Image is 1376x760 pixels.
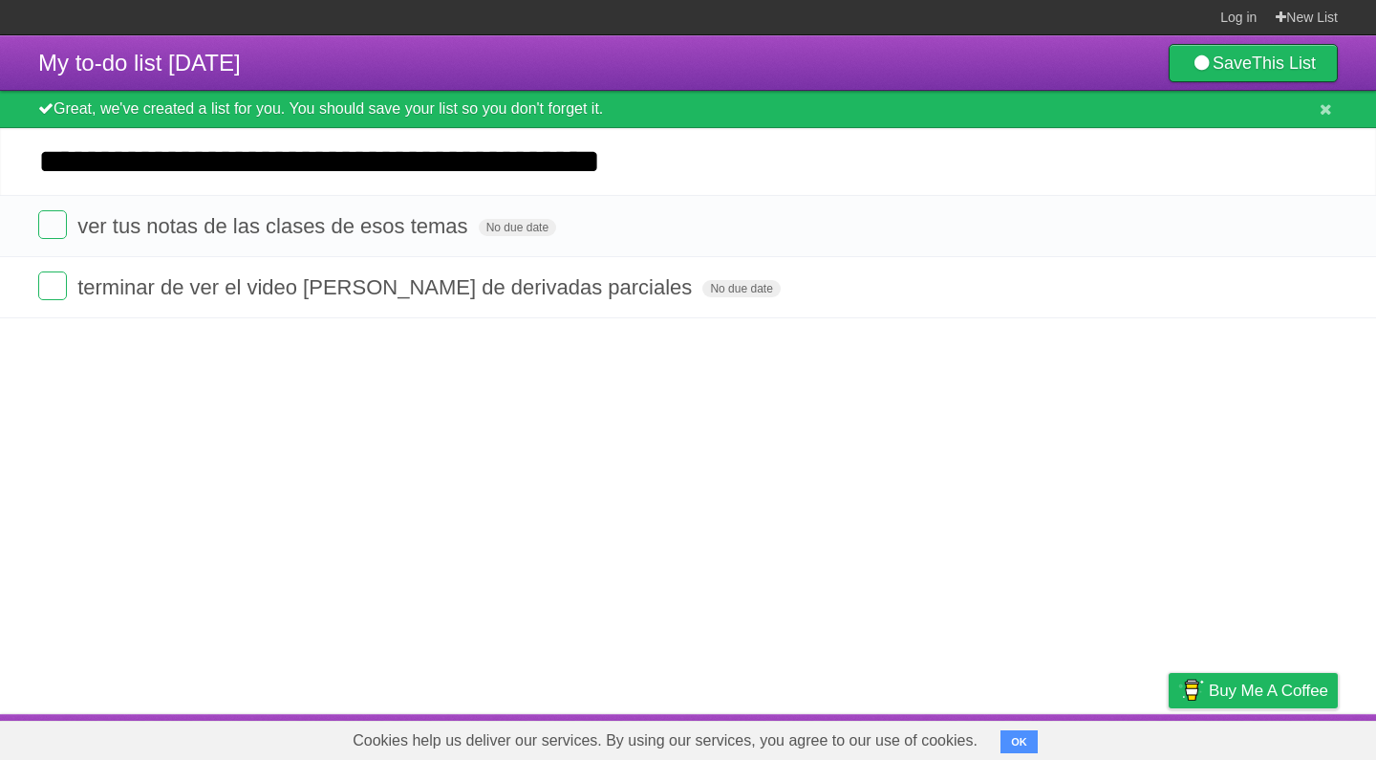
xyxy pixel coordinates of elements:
a: Suggest a feature [1217,719,1338,755]
a: SaveThis List [1169,44,1338,82]
span: No due date [479,219,556,236]
span: Cookies help us deliver our services. By using our services, you agree to our use of cookies. [333,722,997,760]
a: Buy me a coffee [1169,673,1338,708]
span: ver tus notas de las clases de esos temas [77,214,472,238]
a: Terms [1079,719,1121,755]
b: This List [1252,54,1316,73]
span: Buy me a coffee [1209,674,1328,707]
label: Done [38,210,67,239]
a: Privacy [1144,719,1193,755]
span: No due date [702,280,780,297]
label: Done [38,271,67,300]
button: OK [1000,730,1038,753]
span: terminar de ver el video [PERSON_NAME] de derivadas parciales [77,275,697,299]
a: Developers [978,719,1055,755]
img: Buy me a coffee [1178,674,1204,706]
span: My to-do list [DATE] [38,50,241,76]
a: About [914,719,955,755]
